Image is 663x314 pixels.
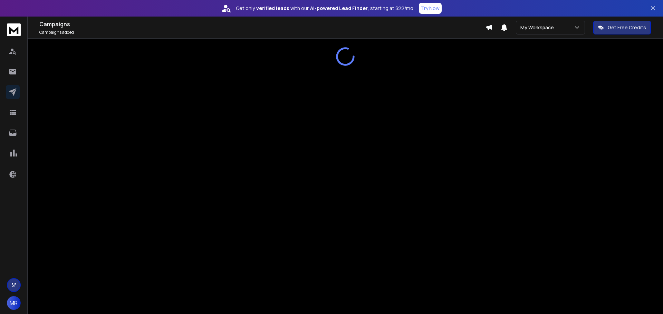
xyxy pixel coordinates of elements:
p: Campaigns added [39,30,486,35]
p: Get only with our starting at $22/mo [236,5,413,12]
p: Get Free Credits [608,24,646,31]
h1: Campaigns [39,20,486,28]
button: Try Now [419,3,442,14]
strong: verified leads [256,5,289,12]
button: MR [7,296,21,310]
p: Try Now [421,5,440,12]
strong: AI-powered Lead Finder, [310,5,369,12]
p: My Workspace [520,24,557,31]
img: logo [7,23,21,36]
button: Get Free Credits [593,21,651,34]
